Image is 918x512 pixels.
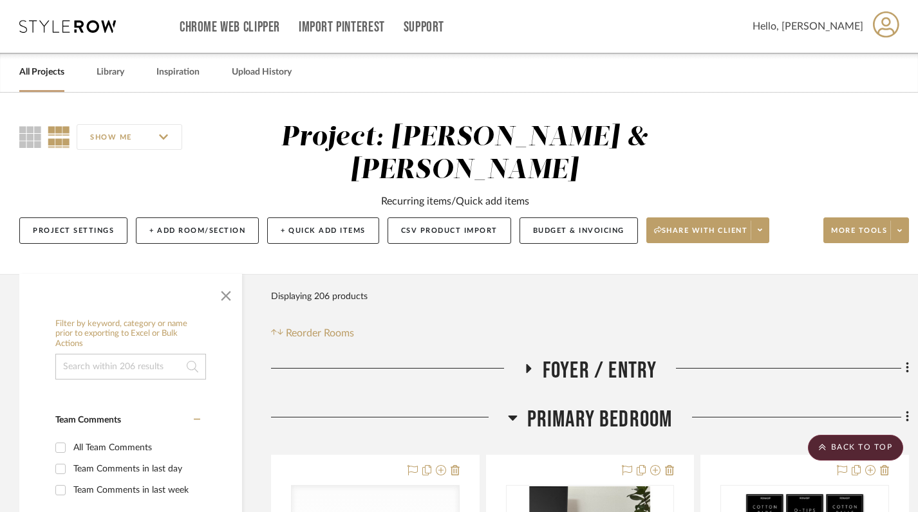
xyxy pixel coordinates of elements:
[543,357,657,385] span: Foyer / Entry
[388,217,511,244] button: CSV Product Import
[520,217,638,244] button: Budget & Invoicing
[213,280,239,306] button: Close
[267,217,379,244] button: + Quick Add Items
[73,480,197,500] div: Team Comments in last week
[381,194,529,209] div: Recurring items/Quick add items
[97,64,124,81] a: Library
[299,22,385,33] a: Import Pinterest
[73,459,197,479] div: Team Comments in last day
[753,19,863,34] span: Hello, [PERSON_NAME]
[404,22,444,33] a: Support
[55,319,206,349] h6: Filter by keyword, category or name prior to exporting to Excel or Bulk Actions
[808,435,903,461] scroll-to-top-button: BACK TO TOP
[136,217,259,244] button: + Add Room/Section
[271,284,368,309] div: Displaying 206 products
[19,217,127,244] button: Project Settings
[271,325,354,341] button: Reorder Rooms
[232,64,292,81] a: Upload History
[281,124,648,184] div: Project: [PERSON_NAME] & [PERSON_NAME]
[646,217,770,243] button: Share with client
[55,416,121,425] span: Team Comments
[73,437,197,458] div: All Team Comments
[19,64,64,81] a: All Projects
[180,22,280,33] a: Chrome Web Clipper
[654,226,748,245] span: Share with client
[823,217,909,243] button: More tools
[831,226,887,245] span: More tools
[527,406,673,434] span: Primary Bedroom
[55,354,206,379] input: Search within 206 results
[286,325,354,341] span: Reorder Rooms
[156,64,200,81] a: Inspiration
